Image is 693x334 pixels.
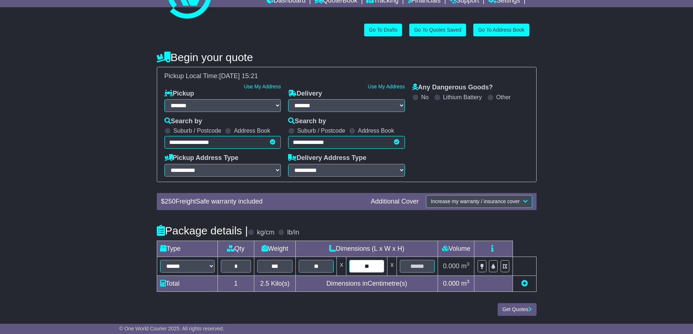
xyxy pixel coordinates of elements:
label: Address Book [358,127,394,134]
a: Go To Drafts [364,24,402,36]
a: Go To Address Book [473,24,529,36]
label: Address Book [234,127,270,134]
button: Get Quotes [498,303,537,316]
a: Add new item [521,280,528,287]
a: Go To Quotes Saved [409,24,466,36]
td: Dimensions (L x W x H) [295,241,438,257]
span: 2.5 [260,280,269,287]
td: 1 [218,275,254,291]
td: Type [157,241,218,257]
button: Increase my warranty / insurance cover [426,195,532,208]
label: Search by [288,117,326,125]
td: Qty [218,241,254,257]
label: Search by [164,117,202,125]
span: © One World Courier 2025. All rights reserved. [119,326,224,331]
label: Lithium Battery [443,94,482,101]
span: 0.000 [443,280,459,287]
label: Suburb / Postcode [174,127,222,134]
td: x [387,257,397,275]
label: Pickup [164,90,194,98]
label: Delivery Address Type [288,154,366,162]
label: Suburb / Postcode [297,127,345,134]
label: lb/in [287,229,299,237]
div: $ FreightSafe warranty included [158,198,367,206]
label: Any Dangerous Goods? [412,84,493,92]
span: m [461,262,470,270]
label: kg/cm [257,229,274,237]
h4: Begin your quote [157,51,537,63]
label: Other [496,94,511,101]
td: Dimensions in Centimetre(s) [295,275,438,291]
div: Pickup Local Time: [161,72,533,80]
td: Volume [438,241,474,257]
td: Kilo(s) [254,275,295,291]
h4: Package details | [157,225,248,237]
a: Use My Address [244,84,281,89]
a: Use My Address [368,84,405,89]
td: Weight [254,241,295,257]
span: Increase my warranty / insurance cover [431,198,519,204]
span: [DATE] 15:21 [219,72,258,80]
span: m [461,280,470,287]
td: Total [157,275,218,291]
label: Delivery [288,90,322,98]
label: No [421,94,429,101]
sup: 3 [467,261,470,267]
td: x [337,257,346,275]
span: 250 [165,198,176,205]
span: 0.000 [443,262,459,270]
div: Additional Cover [367,198,422,206]
sup: 3 [467,279,470,284]
label: Pickup Address Type [164,154,239,162]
